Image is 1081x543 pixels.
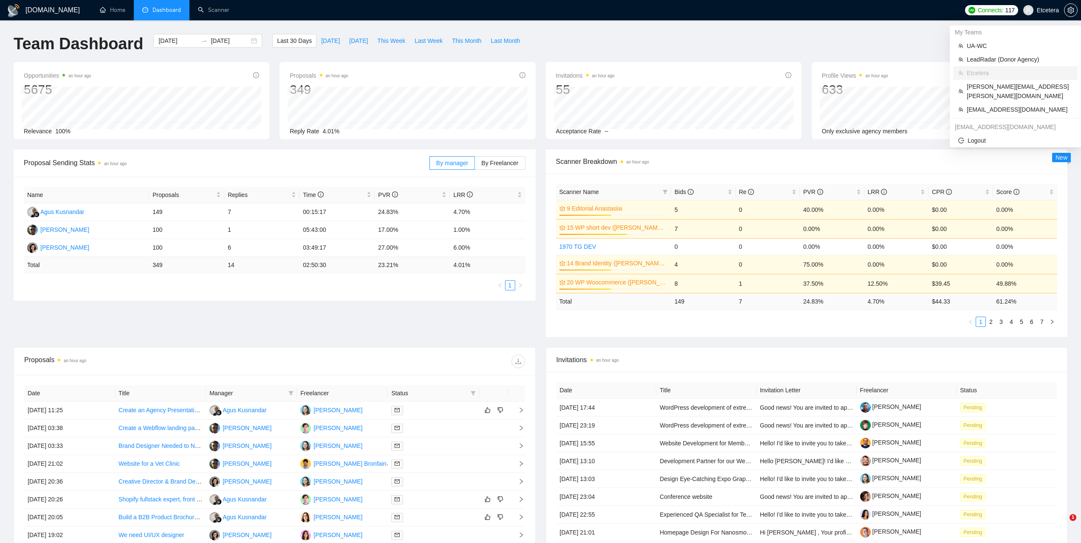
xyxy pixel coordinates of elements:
span: Pending [960,456,985,466]
span: team [958,89,963,94]
span: right [1050,319,1055,324]
li: 6 [1027,317,1037,327]
input: Start date [158,36,197,45]
span: mail [395,515,400,520]
td: Website for a Vet Clinic [115,455,206,473]
li: 2 [986,317,996,327]
span: Score [996,189,1019,195]
span: mail [395,497,400,502]
div: [PERSON_NAME] [223,530,271,540]
span: info-circle [1013,189,1019,195]
span: team [958,107,963,112]
a: VY[PERSON_NAME] [300,442,362,449]
a: Pending [960,439,989,446]
a: 1970 TG DEV [559,243,596,250]
th: Date [24,385,115,402]
td: 37.50% [800,274,864,293]
td: [DATE] 20:26 [24,491,115,509]
img: TT [27,242,38,253]
img: AK [209,512,220,523]
span: info-circle [748,189,754,195]
span: logout [958,138,964,143]
span: left [968,319,973,324]
a: [PERSON_NAME] [860,510,921,517]
img: TT [209,530,220,540]
li: 1 [505,280,515,290]
img: gigradar-bm.png [216,410,222,416]
td: [DATE] 11:25 [24,402,115,419]
li: 3 [996,317,1006,327]
a: AKAgus Kusnandar [209,495,267,502]
button: Last Month [486,34,525,48]
a: WordPress development of extremely usable website [660,422,800,429]
img: gigradar-bm.png [34,211,40,217]
a: Website Development for Member Login and Management System [660,440,835,447]
button: right [1047,317,1057,327]
button: Last 30 Days [272,34,316,48]
img: DB [300,459,311,469]
span: By manager [436,160,468,166]
img: AV [300,512,311,523]
img: TT [209,476,220,487]
span: filter [469,387,477,400]
td: 75.00% [800,255,864,274]
span: right [511,461,524,467]
a: 5 [1017,317,1026,326]
span: info-circle [881,189,887,195]
span: CPR [932,189,952,195]
span: Etcetera [967,68,1073,78]
span: mail [395,532,400,537]
a: Pending [960,457,989,464]
input: End date [211,36,249,45]
a: TT[PERSON_NAME] [209,478,271,484]
span: download [512,358,525,365]
span: crown [559,260,565,266]
a: Design Eye-Catching Expo Graphics for Back Walls [660,475,796,482]
td: 0.00% [864,200,929,219]
td: 49.88% [993,274,1058,293]
span: Manager [209,388,285,398]
td: $0.00 [929,200,993,219]
td: 0.00% [993,200,1058,219]
span: mail [395,443,400,448]
td: 0.00% [993,219,1058,238]
span: Proposals [152,190,215,200]
a: Conference website [660,493,712,500]
a: AKAgus Kusnandar [27,208,85,215]
a: 1 [505,281,515,290]
button: dislike [495,405,505,415]
div: Agus Kusnandar [40,207,85,217]
a: 2 [986,317,996,326]
td: [DATE] 21:02 [24,455,115,473]
span: team [958,70,963,76]
a: We need UI/UX designer [119,532,184,538]
a: WordPress development of extremely usable website [660,404,800,411]
div: dima.mirov@gigradar.io [950,120,1081,134]
a: PD[PERSON_NAME] [300,531,362,538]
span: Invitations [556,70,615,81]
a: Homepage Design For Nanosmoothies! [660,529,764,536]
a: Pending [960,493,989,500]
span: info-circle [392,191,398,197]
a: 4 [1007,317,1016,326]
span: dashboard [142,7,148,13]
div: [PERSON_NAME] Bronfain [313,459,386,468]
div: [PERSON_NAME] [313,530,362,540]
div: [PERSON_NAME] [223,441,271,450]
span: 117 [1005,6,1014,15]
span: right [511,532,524,538]
span: LRR [868,189,887,195]
img: AP [27,225,38,235]
img: AK [209,405,220,416]
td: Build a B2B Product Brochure in MS WORD [115,509,206,526]
a: 15 WP short dev ([PERSON_NAME] B) [567,223,666,232]
td: $0.00 [929,219,993,238]
td: $0.00 [929,255,993,274]
li: Next Page [1047,317,1057,327]
th: Manager [206,385,297,402]
a: 1 [976,317,985,326]
span: right [511,407,524,413]
span: info-circle [519,72,525,78]
img: c1B6d2ffXkJTZoopxKthAjaKY79T9BR0HbmmRpuuhBvwRjhTm3lAcwjY1nYAAyXg_b [860,402,871,413]
span: filter [288,391,294,396]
